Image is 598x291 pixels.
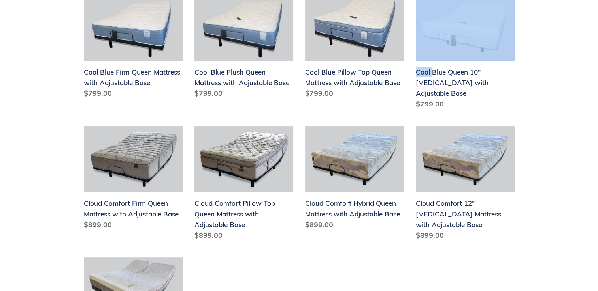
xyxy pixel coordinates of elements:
[416,126,515,244] a: Cloud Comfort 12" Memory Foam Mattress with Adjustable Base
[305,126,404,233] a: Cloud Comfort Hybrid Queen Mattress with Adjustable Base
[84,126,183,233] a: Cloud Comfort Firm Queen Mattress with Adjustable Base
[194,126,293,244] a: Cloud Comfort Pillow Top Queen Mattress with Adjustable Base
